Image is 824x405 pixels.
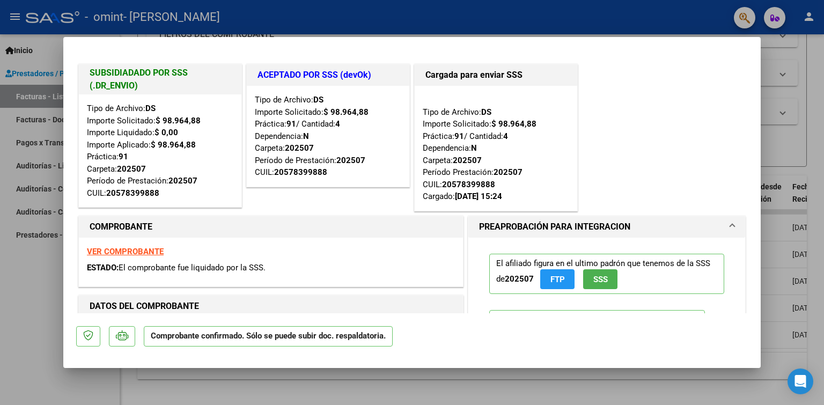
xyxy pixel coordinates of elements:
[468,216,745,238] mat-expansion-panel-header: PREAPROBACIÓN PARA INTEGRACION
[454,131,464,141] strong: 91
[491,119,536,129] strong: $ 98.964,88
[494,167,523,177] strong: 202507
[119,152,128,161] strong: 91
[87,102,233,199] div: Tipo de Archivo: Importe Solicitado: Importe Liquidado: Importe Aplicado: Práctica: Carpeta: Perí...
[145,104,156,113] strong: DS
[788,369,813,394] div: Open Intercom Messenger
[336,156,365,165] strong: 202507
[303,131,309,141] strong: N
[453,156,482,165] strong: 202507
[550,275,565,284] span: FTP
[479,220,630,233] h1: PREAPROBACIÓN PARA INTEGRACION
[503,131,508,141] strong: 4
[117,164,146,174] strong: 202507
[286,119,296,129] strong: 91
[119,263,266,273] span: El comprobante fue liquidado por la SSS.
[255,94,401,179] div: Tipo de Archivo: Importe Solicitado: Práctica: / Cantidad: Dependencia: Carpeta: Período de Prest...
[154,128,178,137] strong: $ 0,00
[106,187,159,200] div: 20578399888
[455,192,502,201] strong: [DATE] 15:24
[335,119,340,129] strong: 4
[285,143,314,153] strong: 202507
[313,95,323,105] strong: DS
[257,69,399,82] h1: ACEPTADO POR SSS (devOk)
[425,69,566,82] h1: Cargada para enviar SSS
[151,140,196,150] strong: $ 98.964,88
[144,326,393,347] p: Comprobante confirmado. Sólo se puede subir doc. respaldatoria.
[90,67,231,92] h1: SUBSIDIADADO POR SSS (.DR_ENVIO)
[471,143,477,153] strong: N
[323,107,369,117] strong: $ 98.964,88
[442,179,495,191] div: 20578399888
[489,254,724,294] p: El afiliado figura en el ultimo padrón que tenemos de la SSS de
[274,166,327,179] div: 20578399888
[423,94,569,203] div: Tipo de Archivo: Importe Solicitado: Práctica: / Cantidad: Dependencia: Carpeta: Período Prestaci...
[481,107,491,117] strong: DS
[168,176,197,186] strong: 202507
[505,274,534,284] strong: 202507
[90,222,152,232] strong: COMPROBANTE
[583,269,617,289] button: SSS
[87,247,164,256] a: VER COMPROBANTE
[90,301,199,311] strong: DATOS DEL COMPROBANTE
[156,116,201,126] strong: $ 98.964,88
[540,269,575,289] button: FTP
[87,263,119,273] span: ESTADO:
[593,275,608,284] span: SSS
